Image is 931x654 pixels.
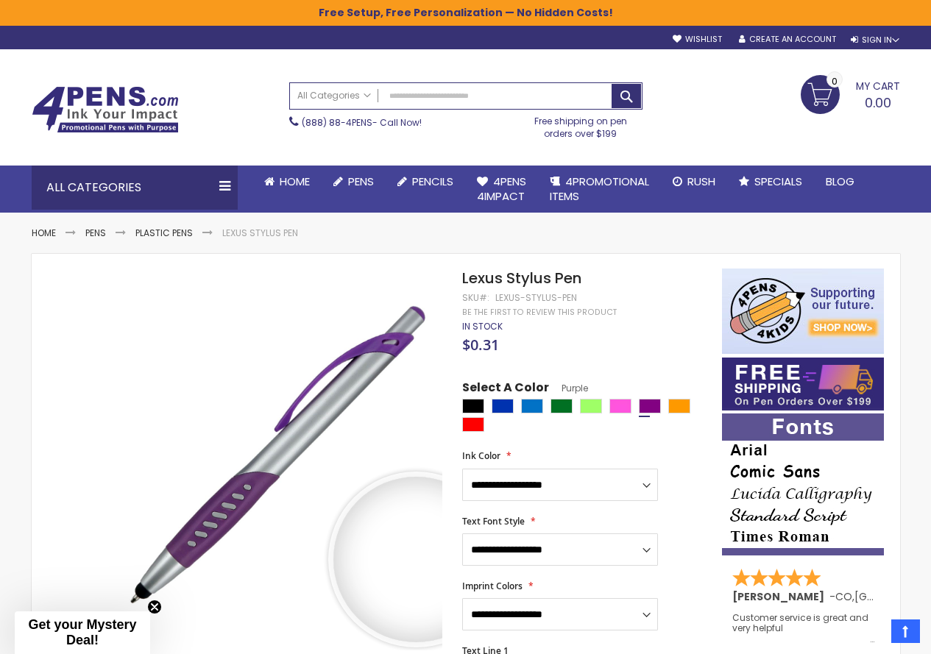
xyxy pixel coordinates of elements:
div: Red [462,417,484,432]
a: Specials [727,166,814,198]
img: font-personalization-examples [722,413,884,555]
span: Pencils [412,174,453,189]
a: Wishlist [673,34,722,45]
div: Customer service is great and very helpful [732,613,875,644]
div: Pink [609,399,631,413]
span: 4PROMOTIONAL ITEMS [550,174,649,204]
span: Imprint Colors [462,580,523,592]
a: Pencils [386,166,465,198]
div: Orange [668,399,690,413]
li: Lexus Stylus Pen [222,227,298,239]
span: Select A Color [462,380,549,399]
div: Blue Light [521,399,543,413]
span: - Call Now! [302,116,422,129]
a: Pens [322,166,386,198]
a: (888) 88-4PENS [302,116,372,129]
a: All Categories [290,83,378,107]
div: Get your Mystery Deal!Close teaser [15,611,150,654]
div: Blue [492,399,514,413]
a: Be the first to review this product [462,307,617,318]
span: In stock [462,320,503,333]
div: Availability [462,321,503,333]
span: 0 [832,74,838,88]
img: 4pens 4 kids [722,269,884,354]
div: All Categories [32,166,238,210]
a: Pens [85,227,106,239]
div: Green [551,399,573,413]
span: Rush [687,174,715,189]
a: Blog [814,166,866,198]
span: 0.00 [865,93,891,112]
span: Ink Color [462,449,500,462]
span: Blog [826,174,854,189]
div: Lexus-Stylus-Pen [495,292,577,304]
img: Free shipping on orders over $199 [722,358,884,410]
a: 4PROMOTIONALITEMS [538,166,661,213]
a: Home [32,227,56,239]
span: CO [835,589,852,604]
div: Sign In [851,35,899,46]
span: All Categories [297,90,371,102]
span: Specials [754,174,802,189]
span: 4Pens 4impact [477,174,526,204]
iframe: Google Customer Reviews [810,614,931,654]
a: Rush [661,166,727,198]
div: Purple [639,399,661,413]
a: Create an Account [739,34,836,45]
div: Green Light [580,399,602,413]
button: Close teaser [147,600,162,614]
span: Text Font Style [462,515,525,527]
img: lexus_side_purple_1.jpg [107,290,443,626]
span: [PERSON_NAME] [732,589,829,604]
span: $0.31 [462,335,499,355]
img: 4Pens Custom Pens and Promotional Products [32,86,179,133]
a: Home [252,166,322,198]
span: Lexus Stylus Pen [462,268,581,288]
div: Black [462,399,484,413]
strong: SKU [462,291,489,304]
a: 0.00 0 [801,75,900,112]
span: Home [280,174,310,189]
a: 4Pens4impact [465,166,538,213]
a: Plastic Pens [135,227,193,239]
span: Get your Mystery Deal! [28,617,136,647]
span: Pens [348,174,374,189]
span: Purple [549,382,588,394]
div: Free shipping on pen orders over $199 [519,110,643,139]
